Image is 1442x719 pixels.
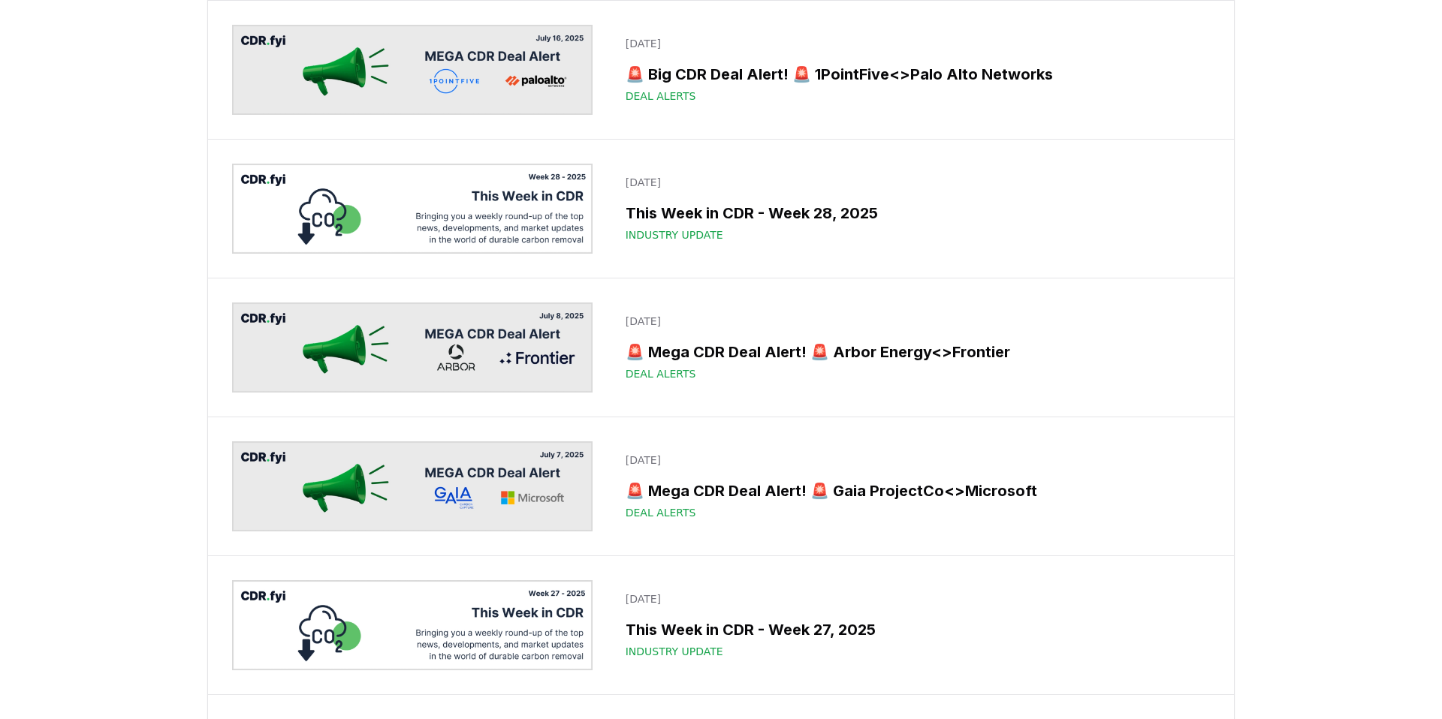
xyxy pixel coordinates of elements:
[232,25,593,115] img: 🚨 Big CDR Deal Alert! 🚨 1PointFive<>Palo Alto Networks blog post image
[626,63,1201,86] h3: 🚨 Big CDR Deal Alert! 🚨 1PointFive<>Palo Alto Networks
[232,164,593,254] img: This Week in CDR - Week 28, 2025 blog post image
[626,618,1201,641] h3: This Week in CDR - Week 27, 2025
[617,27,1210,113] a: [DATE]🚨 Big CDR Deal Alert! 🚨 1PointFive<>Palo Alto NetworksDeal Alerts
[626,36,1201,51] p: [DATE]
[626,366,696,381] span: Deal Alerts
[626,480,1201,502] h3: 🚨 Mega CDR Deal Alert! 🚨 Gaia ProjectCo<>Microsoft
[617,444,1210,529] a: [DATE]🚨 Mega CDR Deal Alert! 🚨 Gaia ProjectCo<>MicrosoftDeal Alerts
[626,175,1201,190] p: [DATE]
[626,453,1201,468] p: [DATE]
[626,314,1201,329] p: [DATE]
[617,166,1210,251] a: [DATE]This Week in CDR - Week 28, 2025Industry Update
[617,582,1210,668] a: [DATE]This Week in CDR - Week 27, 2025Industry Update
[232,580,593,670] img: This Week in CDR - Week 27, 2025 blog post image
[626,644,723,659] span: Industry Update
[626,89,696,104] span: Deal Alerts
[626,202,1201,224] h3: This Week in CDR - Week 28, 2025
[617,305,1210,390] a: [DATE]🚨 Mega CDR Deal Alert! 🚨 Arbor Energy<>FrontierDeal Alerts
[232,441,593,531] img: 🚨 Mega CDR Deal Alert! 🚨 Gaia ProjectCo<>Microsoft blog post image
[626,227,723,242] span: Industry Update
[232,302,593,393] img: 🚨 Mega CDR Deal Alert! 🚨 Arbor Energy<>Frontier blog post image
[626,341,1201,363] h3: 🚨 Mega CDR Deal Alert! 🚨 Arbor Energy<>Frontier
[626,505,696,520] span: Deal Alerts
[626,591,1201,606] p: [DATE]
